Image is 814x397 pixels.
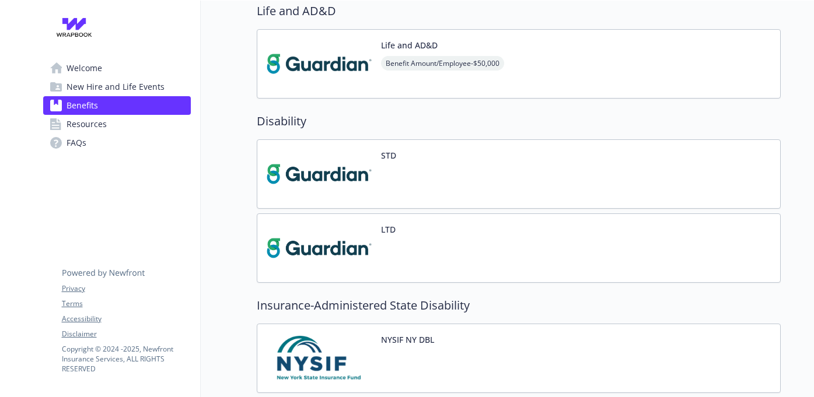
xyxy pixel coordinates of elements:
p: Copyright © 2024 - 2025 , Newfront Insurance Services, ALL RIGHTS RESERVED [62,344,190,374]
button: Life and AD&D [381,39,438,51]
span: FAQs [67,133,86,152]
h2: Life and AD&D [257,2,781,20]
h2: Insurance-Administered State Disability [257,297,781,314]
button: LTD [381,223,396,236]
span: Resources [67,115,107,133]
span: Welcome [67,59,102,78]
a: FAQs [43,133,191,152]
a: Privacy [62,283,190,294]
a: Disclaimer [62,329,190,339]
span: Benefit Amount/Employee - $50,000 [381,56,504,71]
span: Benefits [67,96,98,115]
a: Accessibility [62,314,190,324]
img: Guardian carrier logo [267,39,372,89]
img: Guardian carrier logo [267,223,372,273]
a: New Hire and Life Events [43,78,191,96]
img: New York State Insurance Fund carrier logo [267,333,372,383]
button: STD [381,149,396,161]
a: Benefits [43,96,191,115]
h2: Disability [257,113,781,130]
img: Guardian carrier logo [267,149,372,199]
a: Welcome [43,59,191,78]
span: New Hire and Life Events [67,78,165,96]
a: Terms [62,298,190,309]
a: Resources [43,115,191,133]
button: NYSIF NY DBL [381,333,434,346]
